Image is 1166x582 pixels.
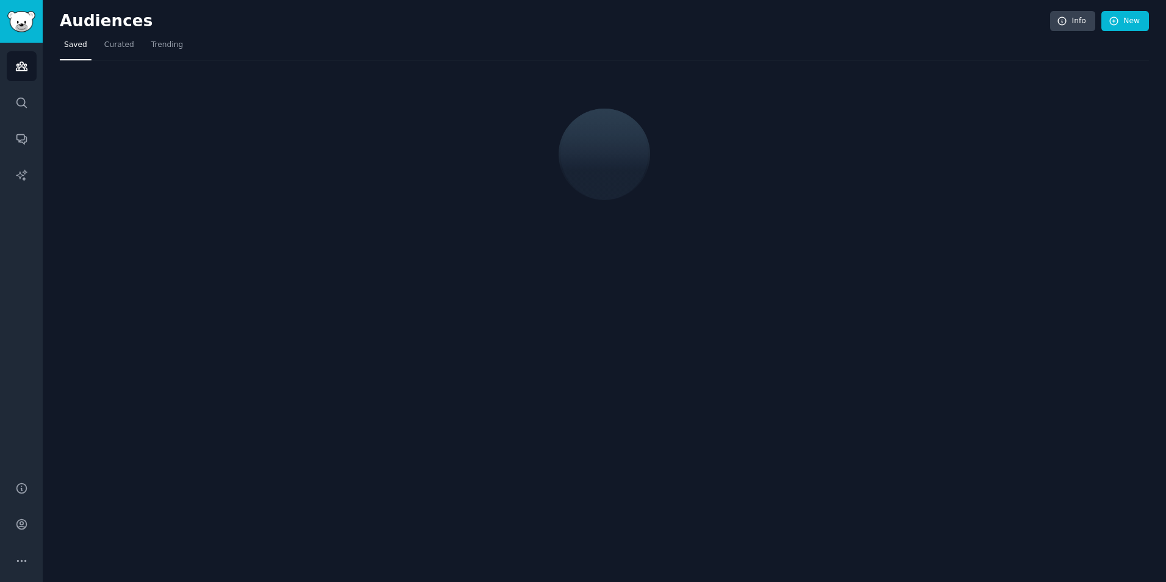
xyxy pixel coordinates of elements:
[151,40,183,51] span: Trending
[1101,11,1149,32] a: New
[147,35,187,60] a: Trending
[1050,11,1095,32] a: Info
[100,35,138,60] a: Curated
[60,35,91,60] a: Saved
[60,12,1050,31] h2: Audiences
[104,40,134,51] span: Curated
[64,40,87,51] span: Saved
[7,11,35,32] img: GummySearch logo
